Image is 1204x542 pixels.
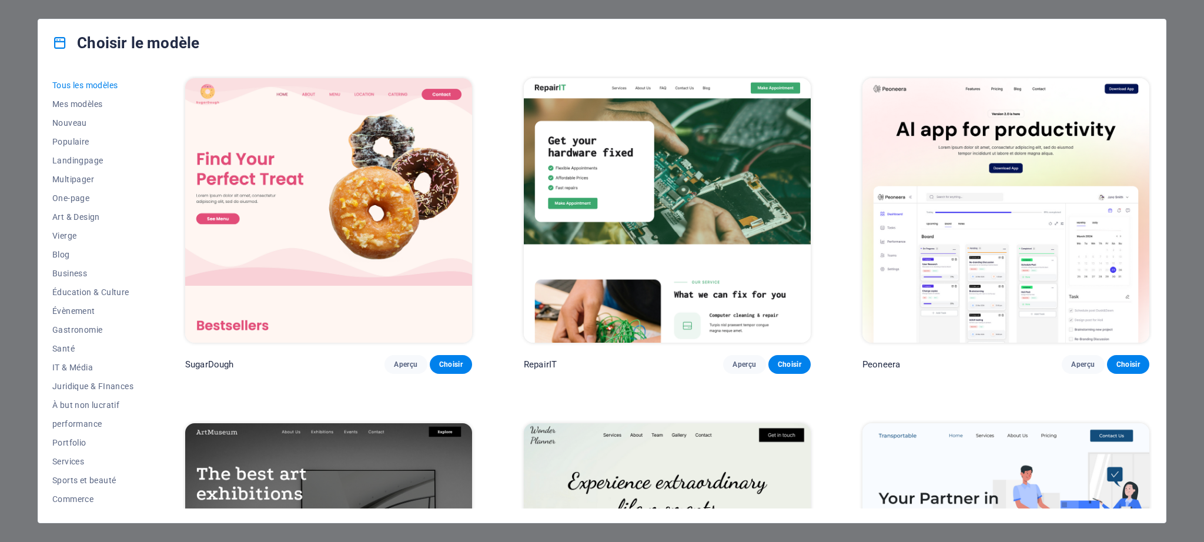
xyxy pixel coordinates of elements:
span: Aperçu [394,360,417,369]
p: Peoneera [862,359,900,370]
button: Choisir [768,355,811,374]
span: Art & Design [52,212,133,222]
span: performance [52,419,133,429]
span: Services [52,457,133,466]
span: Santé [52,344,133,353]
button: Services [52,452,133,471]
span: Évènement [52,306,133,316]
button: Santé [52,339,133,358]
span: Blog [52,250,133,259]
button: Gastronomie [52,320,133,339]
span: Éducation & Culture [52,287,133,297]
button: Évènement [52,302,133,320]
span: Choisir [1116,360,1140,369]
span: Juridique & FInances [52,382,133,391]
p: RepairIT [524,359,557,370]
span: IT & Média [52,363,133,372]
span: Tous les modèles [52,81,133,90]
button: Populaire [52,132,133,151]
button: Aperçu [723,355,765,374]
img: SugarDough [185,78,472,343]
p: SugarDough [185,359,233,370]
button: Multipager [52,170,133,189]
span: Nouveau [52,118,133,128]
span: Aperçu [733,360,756,369]
button: Commerce [52,490,133,508]
span: Populaire [52,137,133,146]
button: Mes modèles [52,95,133,113]
img: Peoneera [862,78,1149,343]
button: Blog [52,245,133,264]
button: Landingpage [52,151,133,170]
button: À but non lucratif [52,396,133,414]
button: Art & Design [52,208,133,226]
button: Choisir [430,355,472,374]
button: One-page [52,189,133,208]
span: One-page [52,193,133,203]
button: IT & Média [52,358,133,377]
span: Choisir [439,360,463,369]
button: Juridique & FInances [52,377,133,396]
button: Nouveau [52,113,133,132]
button: Aperçu [1062,355,1104,374]
span: Portfolio [52,438,133,447]
span: Sports et beauté [52,476,133,485]
span: À but non lucratif [52,400,133,410]
h4: Choisir le modèle [52,34,199,52]
button: Vierge [52,226,133,245]
button: Portfolio [52,433,133,452]
span: Business [52,269,133,278]
button: Éducation & Culture [52,283,133,302]
img: RepairIT [524,78,811,343]
span: Commerce [52,494,133,504]
button: Aperçu [384,355,427,374]
button: Choisir [1107,355,1149,374]
span: Aperçu [1071,360,1095,369]
button: Business [52,264,133,283]
span: Mes modèles [52,99,133,109]
button: Tous les modèles [52,76,133,95]
button: performance [52,414,133,433]
span: Gastronomie [52,325,133,334]
button: Sports et beauté [52,471,133,490]
span: Multipager [52,175,133,184]
span: Landingpage [52,156,133,165]
span: Choisir [778,360,801,369]
span: Vierge [52,231,133,240]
